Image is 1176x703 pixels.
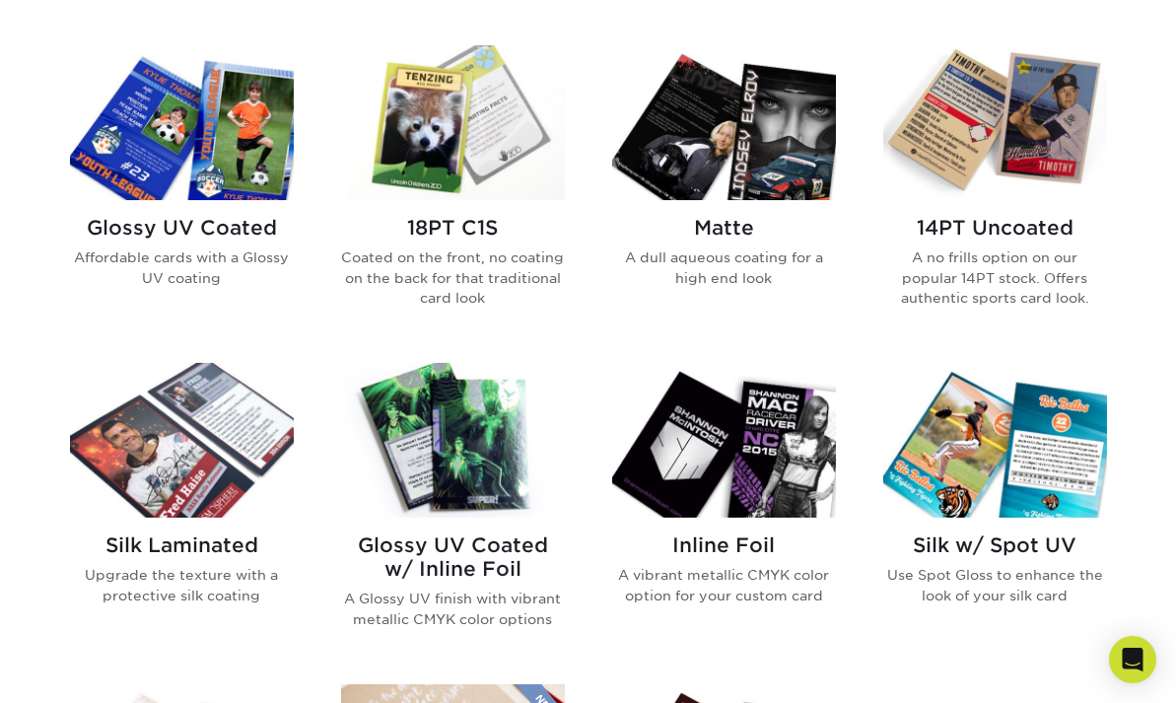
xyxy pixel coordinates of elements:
[612,45,836,200] img: Matte Trading Cards
[70,216,294,240] h2: Glossy UV Coated
[1109,636,1156,683] div: Open Intercom Messenger
[612,45,836,339] a: Matte Trading Cards Matte A dull aqueous coating for a high end look
[883,45,1107,339] a: 14PT Uncoated Trading Cards 14PT Uncoated A no frills option on our popular 14PT stock. Offers au...
[883,247,1107,308] p: A no frills option on our popular 14PT stock. Offers authentic sports card look.
[341,216,565,240] h2: 18PT C1S
[612,565,836,605] p: A vibrant metallic CMYK color option for your custom card
[341,363,565,518] img: Glossy UV Coated w/ Inline Foil Trading Cards
[883,565,1107,605] p: Use Spot Gloss to enhance the look of your silk card
[883,216,1107,240] h2: 14PT Uncoated
[341,589,565,629] p: A Glossy UV finish with vibrant metallic CMYK color options
[883,45,1107,200] img: 14PT Uncoated Trading Cards
[883,363,1107,661] a: Silk w/ Spot UV Trading Cards Silk w/ Spot UV Use Spot Gloss to enhance the look of your silk card
[341,363,565,661] a: Glossy UV Coated w/ Inline Foil Trading Cards Glossy UV Coated w/ Inline Foil A Glossy UV finish ...
[70,565,294,605] p: Upgrade the texture with a protective silk coating
[612,363,836,661] a: Inline Foil Trading Cards Inline Foil A vibrant metallic CMYK color option for your custom card
[883,363,1107,518] img: Silk w/ Spot UV Trading Cards
[70,45,294,339] a: Glossy UV Coated Trading Cards Glossy UV Coated Affordable cards with a Glossy UV coating
[341,533,565,581] h2: Glossy UV Coated w/ Inline Foil
[612,533,836,557] h2: Inline Foil
[612,247,836,288] p: A dull aqueous coating for a high end look
[612,363,836,518] img: Inline Foil Trading Cards
[70,533,294,557] h2: Silk Laminated
[341,45,565,200] img: 18PT C1S Trading Cards
[70,363,294,661] a: Silk Laminated Trading Cards Silk Laminated Upgrade the texture with a protective silk coating
[341,247,565,308] p: Coated on the front, no coating on the back for that traditional card look
[341,45,565,339] a: 18PT C1S Trading Cards 18PT C1S Coated on the front, no coating on the back for that traditional ...
[70,363,294,518] img: Silk Laminated Trading Cards
[70,247,294,288] p: Affordable cards with a Glossy UV coating
[612,216,836,240] h2: Matte
[70,45,294,200] img: Glossy UV Coated Trading Cards
[883,533,1107,557] h2: Silk w/ Spot UV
